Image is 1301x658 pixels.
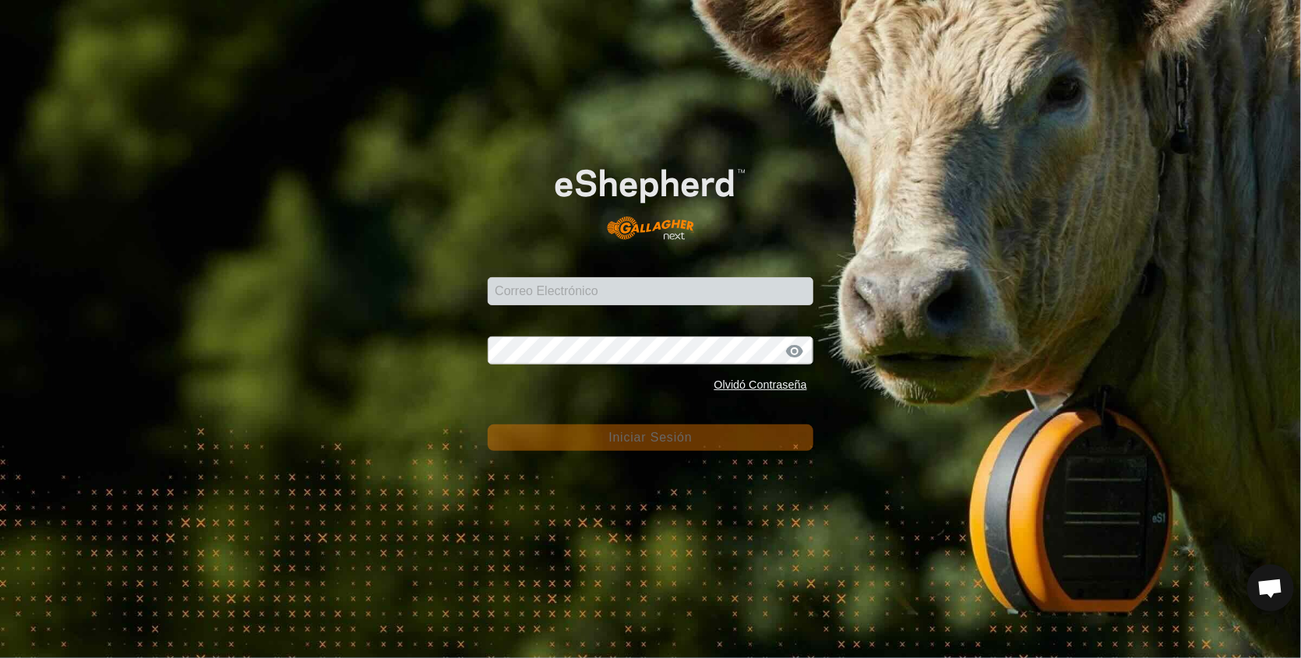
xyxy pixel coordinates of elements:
[488,424,813,451] button: Iniciar Sesión
[1247,565,1294,611] div: Chat abierto
[520,142,781,252] img: Logo de eShepherd
[608,431,692,444] span: Iniciar Sesión
[714,378,807,391] a: Olvidó Contraseña
[488,277,813,305] input: Correo Electrónico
